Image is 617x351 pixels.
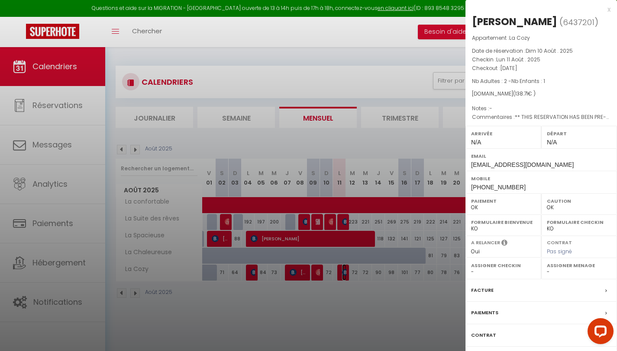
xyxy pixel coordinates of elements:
label: Départ [547,129,611,138]
label: Arrivée [471,129,536,138]
span: [PHONE_NUMBER] [471,184,526,191]
span: 6437201 [563,17,594,28]
p: Appartement : [472,34,611,42]
span: N/A [547,139,557,146]
i: Sélectionner OUI si vous souhaiter envoyer les séquences de messages post-checkout [501,239,507,249]
label: Contrat [471,331,496,340]
span: ( ) [559,16,598,28]
label: Email [471,152,611,160]
label: Contrat [547,239,572,245]
span: Pas signé [547,248,572,255]
span: - [489,105,492,112]
span: ( € ) [513,90,536,97]
p: Notes : [472,104,611,113]
label: Assigner Menage [547,261,611,270]
div: x [465,4,611,15]
label: Formulaire Checkin [547,218,611,227]
span: [DATE] [500,64,517,72]
div: [DOMAIN_NAME] [472,90,611,98]
span: [EMAIL_ADDRESS][DOMAIN_NAME] [471,161,574,168]
span: Nb Adultes : 2 - [472,77,545,85]
p: Commentaires : [472,113,611,121]
label: Paiements [471,308,498,317]
label: Facture [471,286,494,295]
span: Lun 11 Août . 2025 [496,56,540,63]
span: La Cozy [509,34,530,41]
iframe: LiveChat chat widget [581,315,617,351]
p: Date de réservation : [472,47,611,55]
p: Checkin : [472,55,611,64]
label: Assigner Checkin [471,261,536,270]
span: 138.71 [515,90,528,97]
label: Mobile [471,174,611,183]
label: A relancer [471,239,500,246]
div: [PERSON_NAME] [472,15,557,29]
span: Dim 10 Août . 2025 [526,47,573,54]
label: Paiement [471,197,536,205]
label: Formulaire Bienvenue [471,218,536,227]
span: Nb Enfants : 1 [511,77,545,85]
label: Caution [547,197,611,205]
p: Checkout : [472,64,611,73]
span: N/A [471,139,481,146]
